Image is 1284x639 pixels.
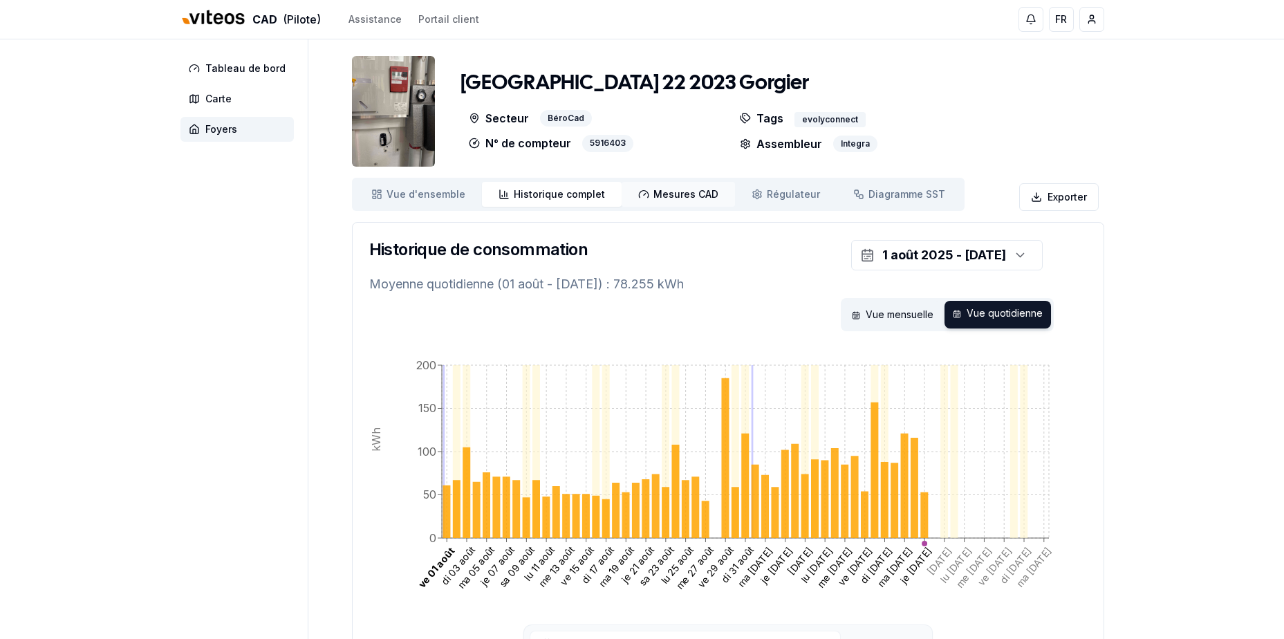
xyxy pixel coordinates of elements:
[180,86,299,111] a: Carte
[352,56,435,167] img: unit Image
[540,110,592,127] div: BéroCad
[794,112,866,127] div: evolyconnect
[369,275,1087,294] p: Moyenne quotidienne (01 août - [DATE]) : 78.255 kWh
[833,136,877,152] div: Integra
[180,1,247,35] img: Viteos - CAD Logo
[469,135,571,152] p: N° de compteur
[205,62,286,75] span: Tableau de bord
[868,187,945,201] span: Diagramme SST
[180,5,321,35] a: CAD(Pilote)
[369,427,382,452] tspan: kWh
[469,110,529,127] p: Secteur
[180,117,299,142] a: Foyers
[482,182,622,207] a: Historique complet
[851,240,1043,270] button: 1 août 2025 - [DATE]
[844,301,942,328] div: Vue mensuelle
[945,301,1051,328] div: Vue quotidienne
[1055,12,1067,26] span: FR
[460,71,809,96] h1: [GEOGRAPHIC_DATA] 22 2023 Gorgier
[767,187,820,201] span: Régulateur
[740,136,822,152] p: Assembleur
[205,122,237,136] span: Foyers
[429,531,436,545] tspan: 0
[369,239,588,261] h3: Historique de consommation
[418,401,436,415] tspan: 150
[180,56,299,81] a: Tableau de bord
[653,187,718,201] span: Mesures CAD
[1049,7,1074,32] button: FR
[418,445,436,459] tspan: 100
[416,358,436,372] tspan: 200
[355,182,482,207] a: Vue d'ensemble
[252,11,277,28] span: CAD
[387,187,465,201] span: Vue d'ensemble
[283,11,321,28] span: (Pilote)
[1019,183,1099,211] button: Exporter
[205,92,232,106] span: Carte
[348,12,402,26] a: Assistance
[514,187,605,201] span: Historique complet
[735,182,837,207] a: Régulateur
[423,488,436,501] tspan: 50
[582,135,633,152] div: 5916403
[622,182,735,207] a: Mesures CAD
[418,12,479,26] a: Portail client
[837,182,962,207] a: Diagramme SST
[882,246,1006,265] div: 1 août 2025 - [DATE]
[740,110,783,127] p: Tags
